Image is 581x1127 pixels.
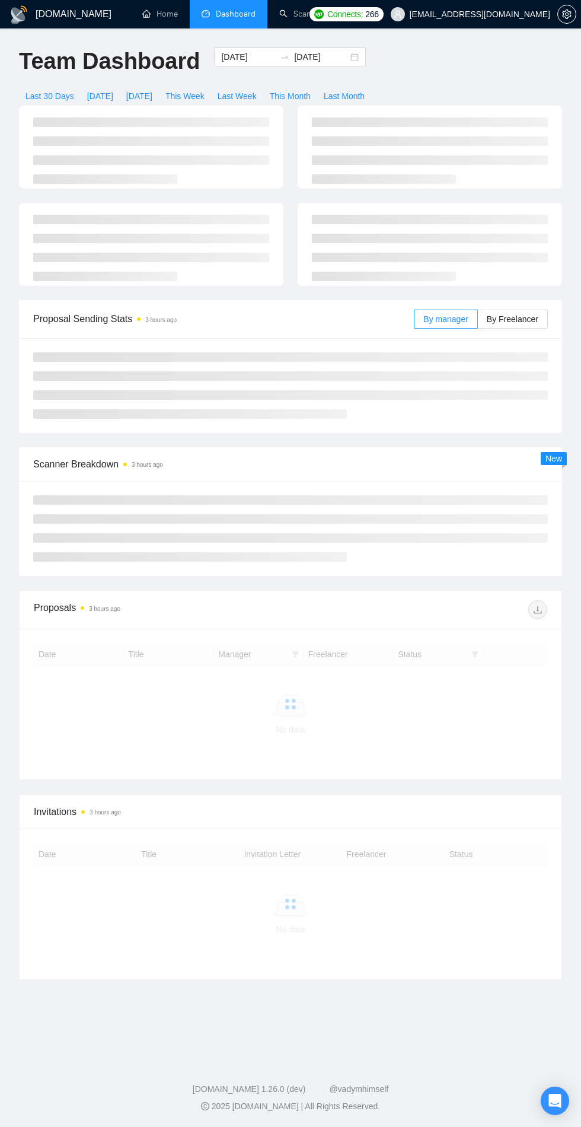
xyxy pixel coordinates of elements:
[90,809,121,816] time: 3 hours ago
[19,87,81,106] button: Last 30 Days
[329,1084,388,1094] a: @vadymhimself
[558,9,576,19] span: setting
[541,1087,569,1115] div: Open Intercom Messenger
[280,52,289,62] span: to
[19,47,200,75] h1: Team Dashboard
[126,90,152,103] span: [DATE]
[545,454,562,463] span: New
[324,90,365,103] span: Last Month
[423,314,468,324] span: By manager
[142,9,178,19] a: homeHome
[145,317,177,323] time: 3 hours ago
[218,90,257,103] span: Last Week
[394,10,402,18] span: user
[25,90,74,103] span: Last 30 Days
[193,1084,306,1094] a: [DOMAIN_NAME] 1.26.0 (dev)
[33,311,414,326] span: Proposal Sending Stats
[120,87,159,106] button: [DATE]
[81,87,120,106] button: [DATE]
[365,8,378,21] span: 266
[211,87,263,106] button: Last Week
[201,1102,209,1110] span: copyright
[317,87,371,106] button: Last Month
[9,1100,572,1113] div: 2025 [DOMAIN_NAME] | All Rights Reserved.
[294,50,348,63] input: End date
[34,600,290,619] div: Proposals
[132,461,163,468] time: 3 hours ago
[34,804,547,819] span: Invitations
[9,5,28,24] img: logo
[165,90,205,103] span: This Week
[216,9,256,19] span: Dashboard
[87,90,113,103] span: [DATE]
[221,50,275,63] input: Start date
[557,9,576,19] a: setting
[487,314,538,324] span: By Freelancer
[159,87,211,106] button: This Week
[33,457,548,472] span: Scanner Breakdown
[270,90,311,103] span: This Month
[557,5,576,24] button: setting
[89,606,120,612] time: 3 hours ago
[263,87,317,106] button: This Month
[280,52,289,62] span: swap-right
[327,8,363,21] span: Connects:
[202,9,210,18] span: dashboard
[279,9,323,19] a: searchScanner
